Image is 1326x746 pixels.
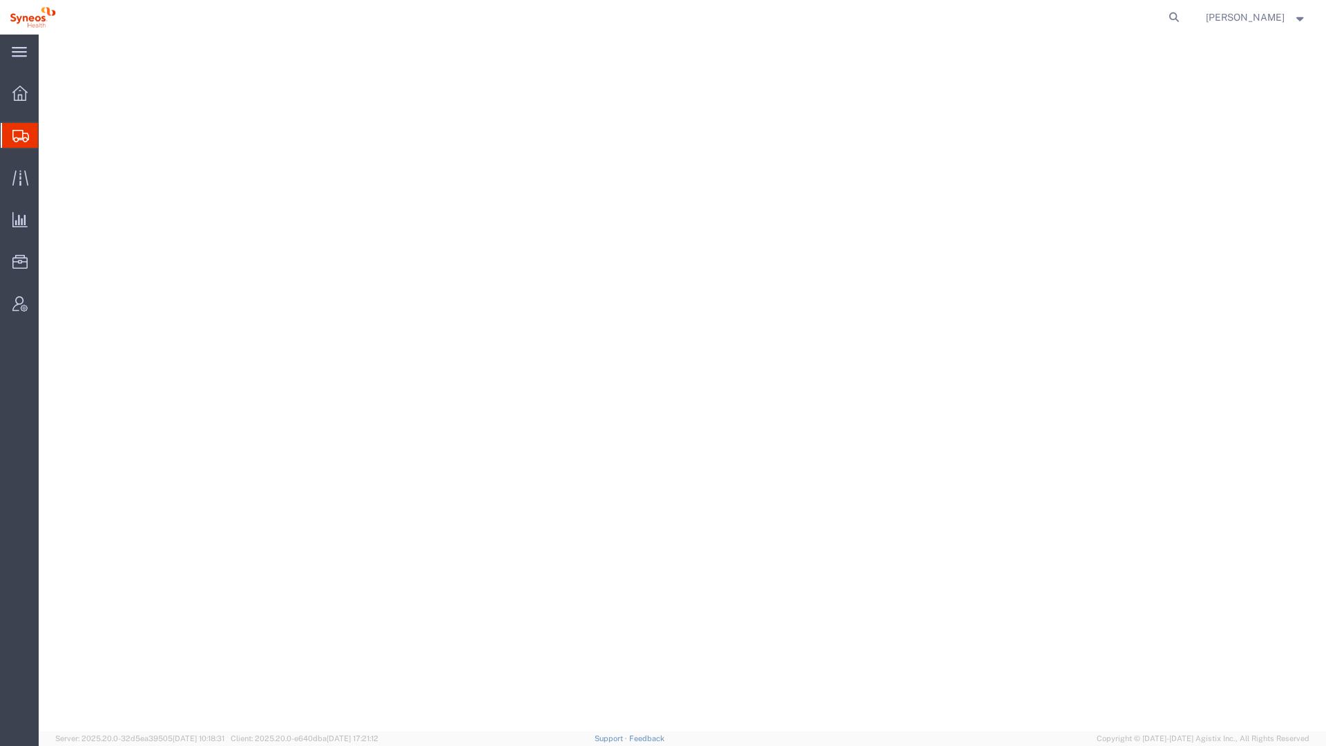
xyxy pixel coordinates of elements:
[55,734,224,743] span: Server: 2025.20.0-32d5ea39505
[173,734,224,743] span: [DATE] 10:18:31
[1205,9,1307,26] button: [PERSON_NAME]
[629,734,664,743] a: Feedback
[595,734,629,743] a: Support
[39,35,1326,731] iframe: FS Legacy Container
[1097,733,1309,745] span: Copyright © [DATE]-[DATE] Agistix Inc., All Rights Reserved
[327,734,378,743] span: [DATE] 17:21:12
[1206,10,1285,25] span: Carlton Platt
[10,7,56,28] img: logo
[231,734,378,743] span: Client: 2025.20.0-e640dba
